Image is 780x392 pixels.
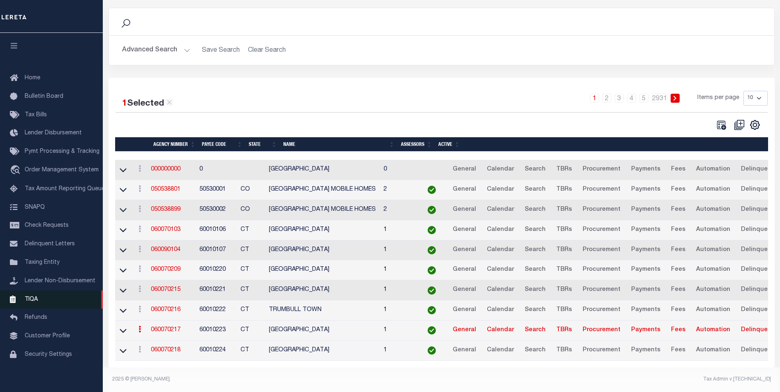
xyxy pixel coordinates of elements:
a: Automation [692,244,734,257]
a: Search [521,244,549,257]
a: 5 [639,94,648,103]
a: Calendar [483,324,518,337]
a: Calendar [483,244,518,257]
div: 2025 © [PERSON_NAME]. [106,376,442,383]
a: Payments [627,163,664,176]
th: State: activate to sort column ascending [245,137,280,152]
span: Items per page [697,94,739,103]
a: Calendar [483,224,518,237]
td: CT [237,240,266,261]
a: Fees [667,244,689,257]
a: 050538899 [151,207,181,212]
a: Fees [667,344,689,357]
a: 060070216 [151,307,181,313]
a: TBRs [553,244,576,257]
a: General [449,324,480,337]
img: check-icon-green.svg [428,246,436,254]
span: Pymt Processing & Tracking [25,149,100,154]
a: General [449,304,480,317]
div: Selected [122,97,173,111]
td: 60010106 [196,220,237,240]
a: 4 [627,94,636,103]
td: 1 [380,240,418,261]
span: Lender Non-Disbursement [25,278,95,284]
a: General [449,163,480,176]
a: General [449,203,480,217]
a: Automation [692,163,734,176]
a: Procurement [579,163,624,176]
td: [GEOGRAPHIC_DATA] [266,321,380,341]
img: check-icon-green.svg [428,326,436,334]
a: Calendar [483,263,518,277]
a: Search [521,324,549,337]
a: 060070103 [151,227,181,233]
a: TBRs [553,304,576,317]
td: CT [237,220,266,240]
a: Calendar [483,163,518,176]
a: Automation [692,224,734,237]
td: 60010220 [196,260,237,280]
span: Refunds [25,315,47,321]
a: 060090104 [151,247,181,253]
a: 060070209 [151,267,181,272]
i: travel_explore [10,165,23,176]
td: 60010107 [196,240,237,261]
span: Tax Amount Reporting Queue [25,186,105,192]
a: 050538801 [151,187,181,192]
span: TIQA [25,296,38,302]
a: Automation [692,324,734,337]
a: General [449,263,480,277]
img: check-icon-green.svg [428,266,436,274]
a: Procurement [579,284,624,297]
button: Advanced Search [122,42,190,58]
a: Fees [667,224,689,237]
a: Calendar [483,344,518,357]
td: 2 [380,200,418,220]
td: CT [237,321,266,341]
a: Automation [692,344,734,357]
span: Order Management System [25,167,99,173]
td: [GEOGRAPHIC_DATA] MOBILE HOMES [266,200,380,220]
a: 2931 [652,94,667,103]
a: Payments [627,244,664,257]
a: General [449,344,480,357]
td: 50530002 [196,200,237,220]
span: SNAPQ [25,204,45,210]
a: Procurement [579,244,624,257]
a: General [449,244,480,257]
span: Lender Disbursement [25,130,82,136]
td: 1 [380,321,418,341]
a: 060070215 [151,287,181,293]
td: 50530001 [196,180,237,200]
a: Search [521,284,549,297]
th: Payee Code: activate to sort column ascending [199,137,245,152]
td: [GEOGRAPHIC_DATA] [266,280,380,300]
th: Name: activate to sort column ascending [280,137,398,152]
a: Procurement [579,203,624,217]
a: 2 [602,94,611,103]
td: CO [237,180,266,200]
a: 000000000 [151,166,181,172]
td: 0 [196,160,237,180]
span: Delinquent Letters [25,241,75,247]
a: Search [521,304,549,317]
th: Assessors: activate to sort column ascending [398,137,435,152]
a: 060070218 [151,347,181,353]
a: Search [521,344,549,357]
a: Payments [627,183,664,196]
img: check-icon-green.svg [428,286,436,295]
a: Search [521,263,549,277]
a: Payments [627,344,664,357]
a: Fees [667,163,689,176]
a: Fees [667,183,689,196]
td: 1 [380,280,418,300]
a: General [449,224,480,237]
a: Automation [692,183,734,196]
img: check-icon-green.svg [428,206,436,214]
th: Active: activate to sort column ascending [435,137,463,152]
a: Calendar [483,203,518,217]
a: Search [521,163,549,176]
a: 060070217 [151,327,181,333]
a: Payments [627,263,664,277]
a: Automation [692,304,734,317]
